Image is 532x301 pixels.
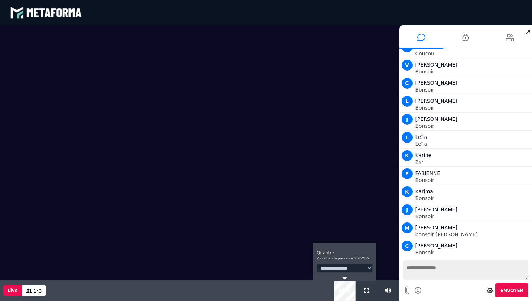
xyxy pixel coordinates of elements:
button: Envoyer [495,283,528,297]
span: [PERSON_NAME] [415,243,457,249]
span: Envoyer [501,288,523,293]
span: [PERSON_NAME] [415,225,457,230]
span: F [402,168,413,179]
span: Karine [415,152,432,158]
span: Votre bande passante : 5.96 Mb/s [317,257,370,260]
span: C [402,78,413,89]
span: [PERSON_NAME] [415,207,457,212]
p: bonsoir [PERSON_NAME] [415,232,531,237]
span: L [402,96,413,107]
span: L [402,132,413,143]
span: 143 [34,289,42,294]
span: [PERSON_NAME] [415,62,457,68]
p: Bonsoir [415,87,531,92]
p: Bonsoir [415,178,531,183]
p: Bonsoir [415,196,531,201]
span: Karima [415,188,433,194]
p: Bonsoir [415,250,531,255]
span: [PERSON_NAME] [415,98,457,104]
span: [PERSON_NAME] [415,80,457,86]
button: 360p [337,280,352,301]
span: ↗ [524,25,532,38]
button: Live [3,285,22,296]
span: [PERSON_NAME] [415,116,457,122]
span: V [402,60,413,71]
span: C [402,241,413,251]
span: J [402,114,413,125]
p: Bsr [415,160,531,165]
span: K [402,150,413,161]
div: Qualité : [317,247,373,261]
span: M [402,222,413,233]
span: J [402,204,413,215]
p: Leïla [415,141,531,147]
span: Leïla [415,134,427,140]
p: Coucou [415,51,531,56]
span: FABIENNE [415,170,440,176]
p: Bonsoir [415,123,531,128]
p: Bonsoir [415,214,531,219]
p: Bonsoir [415,69,531,74]
span: K [402,186,413,197]
p: Bonsoir [415,105,531,110]
span: 360 p [339,288,351,293]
